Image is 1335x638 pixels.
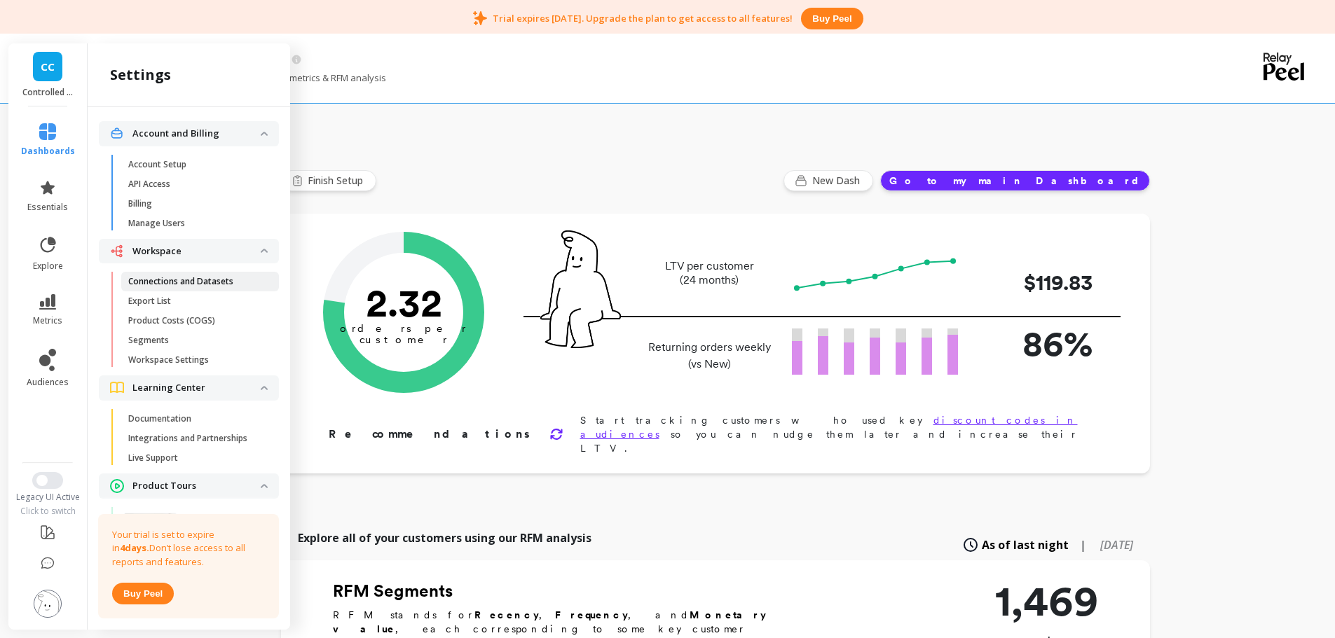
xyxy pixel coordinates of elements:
p: Returning orders weekly (vs New) [644,339,775,373]
p: LTV per customer (24 months) [644,259,775,287]
button: New Dash [783,170,873,191]
p: Connections and Datasets [128,276,233,287]
b: Recency [474,609,539,620]
span: dashboards [21,146,75,157]
span: metrics [33,315,62,326]
span: essentials [27,202,68,213]
img: navigation item icon [110,244,124,258]
img: down caret icon [261,484,268,488]
p: Workspace [132,244,261,258]
h2: settings [110,65,171,85]
span: explore [33,261,63,272]
img: navigation item icon [110,479,124,493]
p: Learning Center [132,381,261,395]
span: CC [41,59,55,75]
p: Export List [128,296,171,307]
p: Integrations and Partnerships [128,433,247,444]
img: down caret icon [261,386,268,390]
button: Finish Setup [281,170,376,191]
p: Workspace Settings [128,354,209,366]
p: Documentation [128,413,191,424]
p: Billing [128,198,152,209]
text: 2.32 [365,279,441,326]
p: Creating Audiences [184,617,261,628]
strong: 4 days. [120,541,149,554]
tspan: customer [359,333,448,346]
p: Account and Billing [132,127,261,141]
button: Go to my main Dashboard [880,170,1150,191]
p: Your trial is set to expire in Don’t lose access to all reports and features. [112,528,265,569]
button: Switch to New UI [32,472,63,489]
span: | [1080,536,1086,553]
p: Live Support [128,452,178,464]
button: Buy peel [801,8,863,29]
span: audiences [27,377,69,388]
div: Click to switch [7,506,89,517]
b: Frequency [555,609,628,620]
p: Segments [128,335,169,346]
p: Product Tours [132,479,261,493]
p: 1,469 [995,580,1098,622]
div: Legacy UI Active [7,492,89,503]
img: navigation item icon [110,382,124,394]
span: As of last night [982,536,1069,553]
p: Manage Users [128,218,185,229]
span: Finish Setup [308,174,367,188]
p: Start tracking customers who used key so you can nudge them later and increase their LTV. [580,413,1105,455]
p: Controlled Chaos [22,87,74,98]
span: New Dash [812,174,864,188]
img: down caret icon [261,132,268,136]
h2: RFM Segments [333,580,809,602]
p: Product Costs (COGS) [128,315,215,326]
p: Recommendations [329,426,533,443]
img: navigation item icon [110,127,124,140]
p: Account Setup [128,159,186,170]
span: [DATE] [1100,537,1133,553]
img: down caret icon [261,249,268,253]
p: Trial expires [DATE]. Upgrade the plan to get access to all features! [493,12,793,25]
p: $119.83 [980,267,1093,298]
p: API Access [128,179,170,190]
tspan: orders per [340,322,467,335]
img: pal seatted on line [540,230,621,348]
p: Explore all of your customers using our RFM analysis [298,529,591,546]
button: Buy peel [112,583,174,604]
img: profile picture [34,590,62,618]
p: 86% [980,317,1093,370]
